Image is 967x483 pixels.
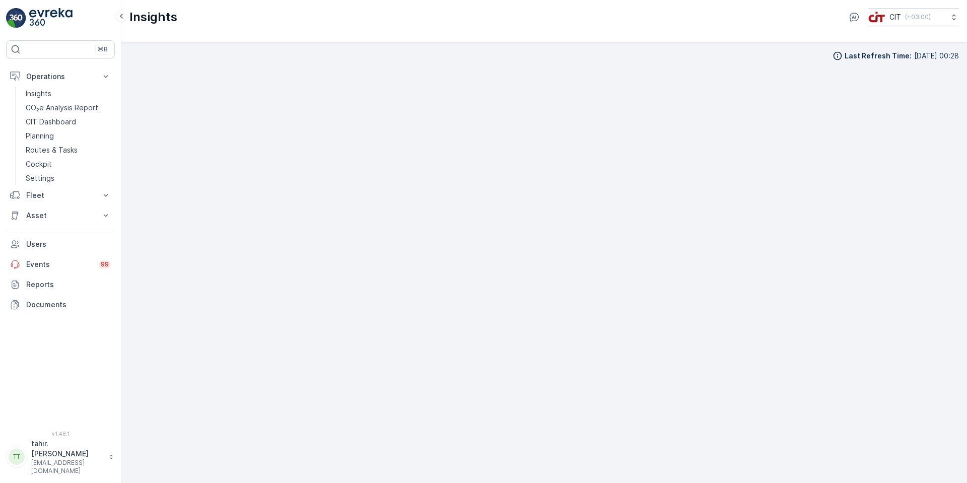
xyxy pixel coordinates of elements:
[26,159,52,169] p: Cockpit
[26,173,54,183] p: Settings
[26,145,78,155] p: Routes & Tasks
[29,8,73,28] img: logo_light-DOdMpM7g.png
[6,254,115,274] a: Events99
[22,157,115,171] a: Cockpit
[845,51,912,61] p: Last Refresh Time :
[26,211,95,221] p: Asset
[868,8,959,26] button: CIT(+03:00)
[22,115,115,129] a: CIT Dashboard
[26,239,111,249] p: Users
[26,131,54,141] p: Planning
[889,12,901,22] p: CIT
[6,431,115,437] span: v 1.48.1
[26,103,98,113] p: CO₂e Analysis Report
[6,66,115,87] button: Operations
[6,295,115,315] a: Documents
[9,449,25,465] div: TT
[6,234,115,254] a: Users
[26,72,95,82] p: Operations
[129,9,177,25] p: Insights
[26,117,76,127] p: CIT Dashboard
[6,205,115,226] button: Asset
[31,459,104,475] p: [EMAIL_ADDRESS][DOMAIN_NAME]
[868,12,885,23] img: cit-logo_pOk6rL0.png
[26,300,111,310] p: Documents
[26,280,111,290] p: Reports
[6,439,115,475] button: TTtahir.[PERSON_NAME][EMAIL_ADDRESS][DOMAIN_NAME]
[22,129,115,143] a: Planning
[22,143,115,157] a: Routes & Tasks
[914,51,959,61] p: [DATE] 00:28
[22,171,115,185] a: Settings
[22,101,115,115] a: CO₂e Analysis Report
[6,274,115,295] a: Reports
[31,439,104,459] p: tahir.[PERSON_NAME]
[905,13,931,21] p: ( +03:00 )
[101,260,109,268] p: 99
[6,185,115,205] button: Fleet
[98,45,108,53] p: ⌘B
[26,190,95,200] p: Fleet
[22,87,115,101] a: Insights
[26,259,93,269] p: Events
[26,89,51,99] p: Insights
[6,8,26,28] img: logo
